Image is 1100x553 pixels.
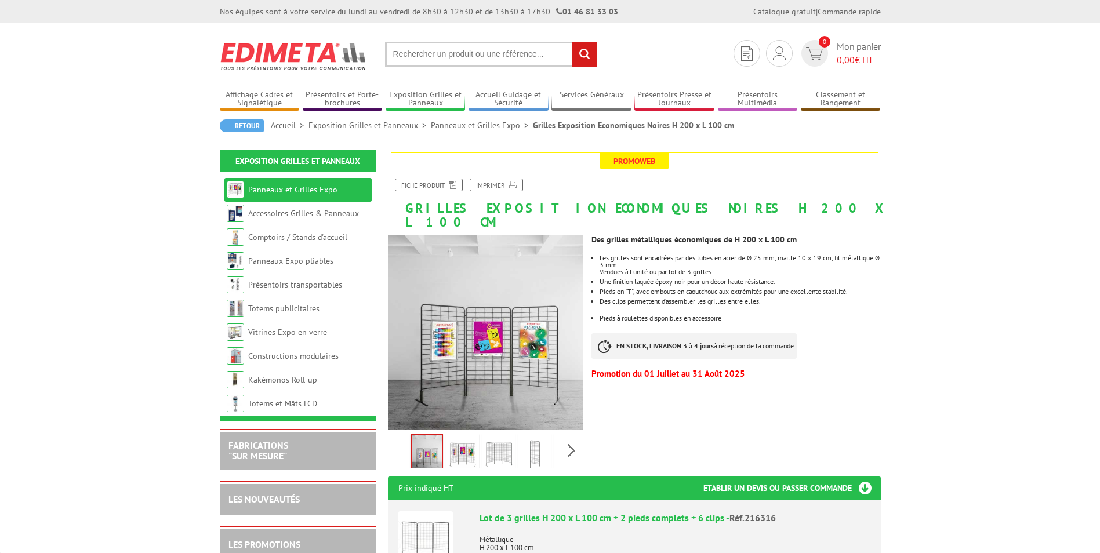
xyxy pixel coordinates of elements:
[248,351,339,361] a: Constructions modulaires
[248,327,327,337] a: Vitrines Expo en verre
[469,90,549,109] a: Accueil Guidage et Sécurité
[729,512,776,523] span: Réf.216316
[819,36,830,48] span: 0
[227,205,244,222] img: Accessoires Grilles & Panneaux
[533,119,734,131] li: Grilles Exposition Economiques Noires H 200 x L 100 cm
[557,436,585,472] img: grilles_exposition_economiques_noires_200x100cm_216316_5.jpg
[220,35,368,78] img: Edimeta
[271,120,308,130] a: Accueil
[248,232,347,242] a: Comptoirs / Stands d'accueil
[395,179,463,191] a: Fiche produit
[227,347,244,365] img: Constructions modulaires
[485,436,513,472] img: lot_3_grilles_pieds_complets_216316.jpg
[248,303,320,314] a: Totems publicitaires
[227,252,244,270] img: Panneaux Expo pliables
[220,90,300,109] a: Affichage Cadres et Signalétique
[773,46,786,60] img: devis rapide
[591,333,797,359] p: à réception de la commande
[228,439,288,461] a: FABRICATIONS"Sur Mesure"
[248,398,317,409] a: Totems et Mâts LCD
[227,323,244,341] img: Vitrines Expo en verre
[227,228,244,246] img: Comptoirs / Stands d'accueil
[600,153,669,169] span: Promoweb
[386,90,466,109] a: Exposition Grilles et Panneaux
[566,441,577,460] span: Next
[591,370,880,377] p: Promotion du 01 Juillet au 31 Août 2025
[556,6,618,17] strong: 01 46 81 33 03
[303,90,383,109] a: Présentoirs et Porte-brochures
[248,374,317,385] a: Kakémonos Roll-up
[470,179,523,191] a: Imprimer
[248,208,359,219] a: Accessoires Grilles & Panneaux
[388,235,583,430] img: grilles_exposition_economiques_216316_216306_216016_216116.jpg
[741,46,753,61] img: devis rapide
[798,40,881,67] a: devis rapide 0 Mon panier 0,00€ HT
[248,184,337,195] a: Panneaux et Grilles Expo
[248,279,342,290] a: Présentoirs transportables
[600,254,880,268] p: Les grilles sont encadrées par des tubes en acier de Ø 25 mm, maille 10 x 19 cm, fil métallique Ø...
[572,42,597,67] input: rechercher
[227,300,244,317] img: Totems publicitaires
[551,90,631,109] a: Services Généraux
[600,268,880,275] p: Vendues à l'unité ou par lot de 3 grilles
[600,315,880,322] li: Pieds à roulettes disponibles en accessoire
[228,539,300,550] a: LES PROMOTIONS
[412,435,442,471] img: grilles_exposition_economiques_216316_216306_216016_216116.jpg
[703,476,881,500] h3: Etablir un devis ou passer commande
[385,42,597,67] input: Rechercher un produit ou une référence...
[220,119,264,132] a: Retour
[837,53,881,67] span: € HT
[431,120,533,130] a: Panneaux et Grilles Expo
[753,6,881,17] div: |
[227,181,244,198] img: Panneaux et Grilles Expo
[227,395,244,412] img: Totems et Mâts LCD
[753,6,816,17] a: Catalogue gratuit
[806,47,823,60] img: devis rapide
[248,256,333,266] a: Panneaux Expo pliables
[801,90,881,109] a: Classement et Rangement
[818,6,881,17] a: Commande rapide
[220,6,618,17] div: Nos équipes sont à votre service du lundi au vendredi de 8h30 à 12h30 et de 13h30 à 17h30
[634,90,714,109] a: Présentoirs Presse et Journaux
[480,511,870,525] div: Lot de 3 grilles H 200 x L 100 cm + 2 pieds complets + 6 clips -
[616,341,714,350] strong: EN STOCK, LIVRAISON 3 à 4 jours
[227,276,244,293] img: Présentoirs transportables
[591,234,797,245] strong: Des grilles métalliques économiques de H 200 x L 100 cm
[837,40,881,67] span: Mon panier
[600,278,880,285] li: Une finition laquée époxy noir pour un décor haute résistance.
[521,436,549,472] img: grilles_exposition_economiques_noires_200x100cm_216316_4.jpg
[227,371,244,388] img: Kakémonos Roll-up
[228,493,300,505] a: LES NOUVEAUTÉS
[837,54,855,66] span: 0,00
[308,120,431,130] a: Exposition Grilles et Panneaux
[235,156,360,166] a: Exposition Grilles et Panneaux
[600,298,880,305] p: Des clips permettent d’assembler les grilles entre elles.
[449,436,477,472] img: panneaux_et_grilles_216316.jpg
[398,476,453,500] p: Prix indiqué HT
[718,90,798,109] a: Présentoirs Multimédia
[600,288,880,295] li: Pieds en "T", avec embouts en caoutchouc aux extrémités pour une excellente stabilité.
